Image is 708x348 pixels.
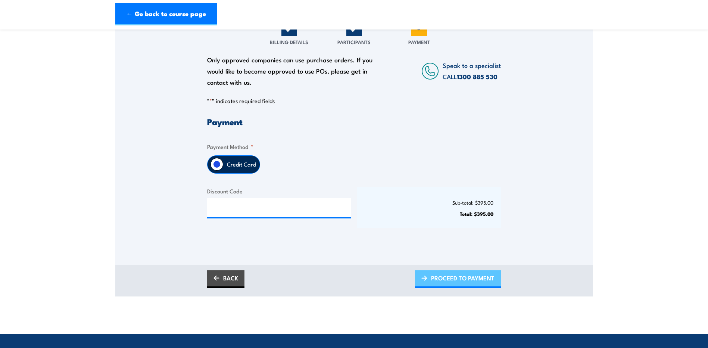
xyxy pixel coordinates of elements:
span: Participants [337,38,371,46]
span: Speak to a specialist CALL [443,60,501,81]
a: PROCEED TO PAYMENT [415,270,501,288]
span: Payment [408,38,430,46]
a: BACK [207,270,244,288]
legend: Payment Method [207,142,253,151]
h3: Payment [207,117,501,126]
a: 1300 885 530 [457,72,498,81]
span: PROCEED TO PAYMENT [431,268,495,288]
span: Billing Details [270,38,308,46]
strong: Total: $395.00 [460,210,493,217]
a: ← Go back to course page [115,3,217,25]
p: Sub-total: $395.00 [365,200,494,205]
p: " " indicates required fields [207,97,501,105]
label: Credit Card [223,156,260,173]
div: Only approved companies can use purchase orders. If you would like to become approved to use POs,... [207,54,377,88]
label: Discount Code [207,187,351,195]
